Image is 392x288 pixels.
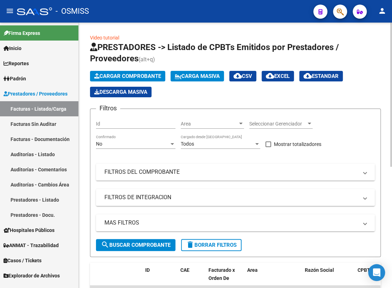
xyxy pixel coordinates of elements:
span: Buscar Comprobante [101,242,171,248]
span: PRESTADORES -> Listado de CPBTs Emitidos por Prestadores / Proveedores [90,42,339,63]
span: Padrón [4,75,26,82]
span: CSV [233,73,252,79]
span: Casos / Tickets [4,257,41,264]
a: Video tutorial [90,35,119,41]
mat-icon: delete [186,240,194,249]
mat-icon: search [101,240,109,249]
div: Open Intercom Messenger [368,264,385,281]
span: Carga Masiva [175,73,220,79]
mat-icon: cloud_download [266,72,274,80]
mat-icon: cloud_download [233,72,242,80]
mat-icon: menu [6,7,14,15]
span: EXCEL [266,73,290,79]
span: ID [145,267,150,273]
span: Seleccionar Gerenciador [249,121,306,127]
span: Todos [181,141,194,147]
h3: Filtros [96,103,120,113]
mat-expansion-panel-header: MAS FILTROS [96,214,375,231]
button: Descarga Masiva [90,87,152,97]
span: CAE [180,267,189,273]
mat-expansion-panel-header: FILTROS DE INTEGRACION [96,189,375,206]
app-download-masive: Descarga masiva de comprobantes (adjuntos) [90,87,152,97]
mat-icon: cloud_download [303,72,312,80]
span: Explorador de Archivos [4,272,60,280]
span: Descarga Masiva [94,89,147,95]
span: (alt+q) [139,56,155,63]
button: CSV [229,71,256,81]
button: EXCEL [262,71,294,81]
button: Carga Masiva [171,71,224,81]
span: Inicio [4,44,21,52]
span: Hospitales Públicos [4,226,54,234]
button: Borrar Filtros [181,239,242,251]
span: Razón Social [305,267,334,273]
span: CPBT [358,267,370,273]
span: Area [181,121,238,127]
span: Mostrar totalizadores [274,140,321,148]
span: Reportes [4,60,29,67]
mat-panel-title: FILTROS DE INTEGRACION [104,194,358,201]
button: Estandar [299,71,343,81]
mat-icon: person [378,7,386,15]
span: Firma Express [4,29,40,37]
mat-panel-title: MAS FILTROS [104,219,358,227]
mat-expansion-panel-header: FILTROS DEL COMPROBANTE [96,164,375,180]
span: No [96,141,102,147]
button: Cargar Comprobante [90,71,165,81]
span: Cargar Comprobante [94,73,161,79]
span: Facturado x Orden De [208,267,235,281]
span: Borrar Filtros [186,242,237,248]
mat-panel-title: FILTROS DEL COMPROBANTE [104,168,358,176]
span: - OSMISS [56,4,89,19]
span: Estandar [303,73,339,79]
span: Area [247,267,258,273]
button: Buscar Comprobante [96,239,175,251]
span: Prestadores / Proveedores [4,90,68,98]
span: ANMAT - Trazabilidad [4,241,59,249]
